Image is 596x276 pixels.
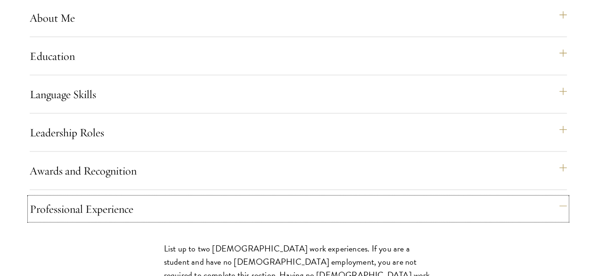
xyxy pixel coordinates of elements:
button: Professional Experience [30,198,567,220]
button: Leadership Roles [30,121,567,144]
button: Awards and Recognition [30,159,567,182]
button: Education [30,45,567,67]
button: Language Skills [30,83,567,106]
button: About Me [30,7,567,29]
